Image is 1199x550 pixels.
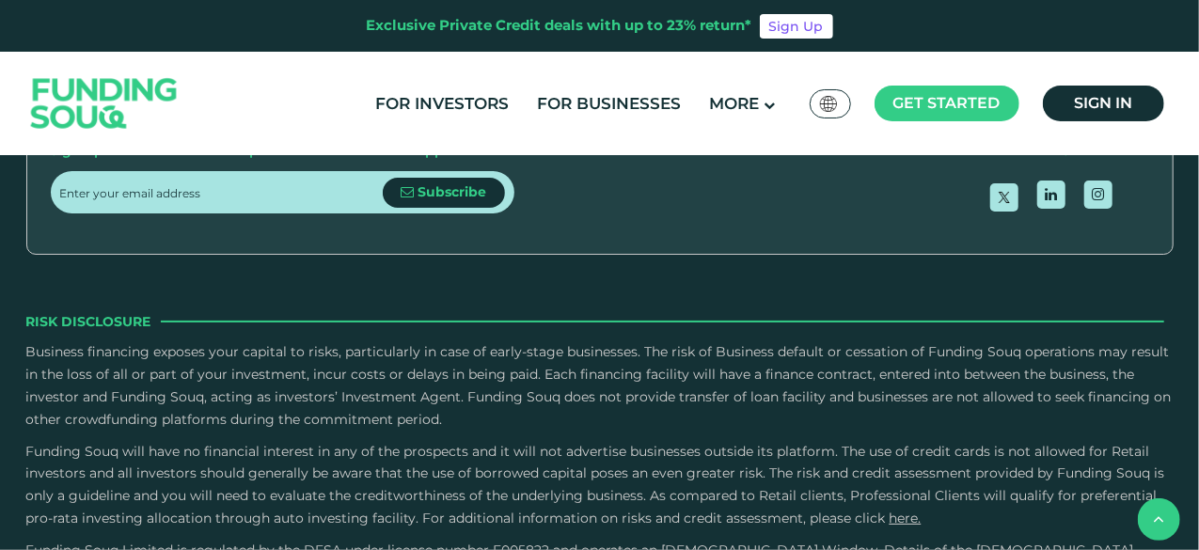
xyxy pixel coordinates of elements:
a: open Twitter [990,183,1018,212]
img: Logo [12,56,197,151]
a: For Businesses [532,88,686,119]
span: Get started [893,94,1001,112]
span: Risk Disclosure [26,311,151,332]
input: Enter your email address [60,171,383,213]
p: Business financing exposes your capital to risks, particularly in case of early-stage businesses.... [26,341,1174,431]
button: Subscribe [383,178,505,208]
a: Sign Up [760,14,833,39]
div: Exclusive Private Credit deals with up to 23% return* [367,15,752,37]
a: open Instagram [1084,181,1112,209]
a: open Linkedin [1037,181,1065,209]
a: For Investors [371,88,513,119]
a: Sign in [1043,86,1164,121]
button: back [1138,498,1180,541]
img: twitter [999,192,1010,203]
span: More [709,94,759,113]
span: Funding Souq will have no financial interest in any of the prospects and it will not advertise bu... [26,443,1165,526]
span: Sign in [1074,94,1132,112]
a: here. [890,510,922,526]
span: Subscribe [418,183,486,200]
img: SA Flag [820,96,837,112]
